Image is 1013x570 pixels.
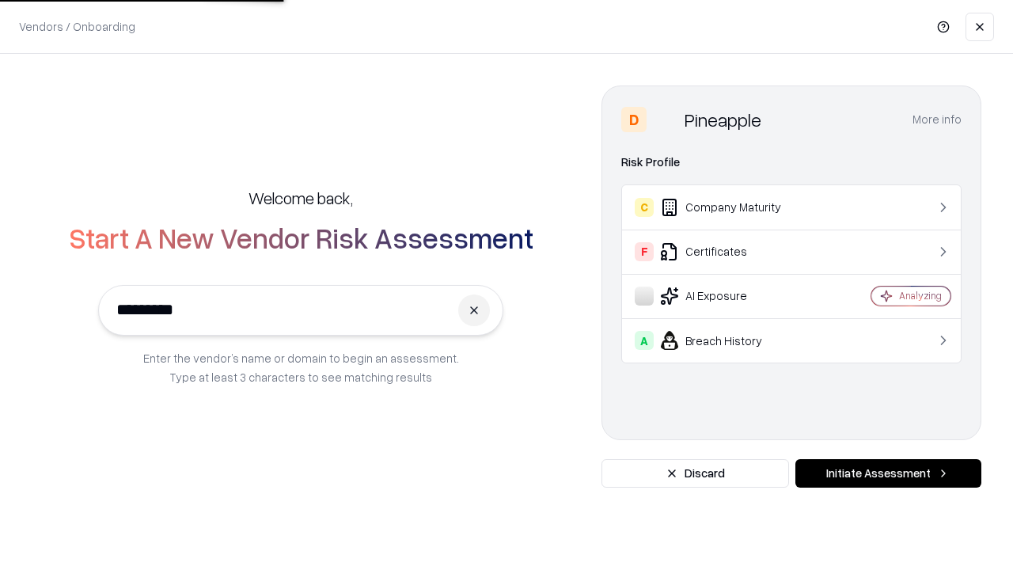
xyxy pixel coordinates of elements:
button: More info [912,105,962,134]
div: F [635,242,654,261]
div: Pineapple [685,107,761,132]
h5: Welcome back, [249,187,353,209]
div: Risk Profile [621,153,962,172]
p: Enter the vendor’s name or domain to begin an assessment. Type at least 3 characters to see match... [143,348,459,386]
div: A [635,331,654,350]
div: Analyzing [899,289,942,302]
div: D [621,107,647,132]
div: Breach History [635,331,824,350]
div: Certificates [635,242,824,261]
div: C [635,198,654,217]
h2: Start A New Vendor Risk Assessment [69,222,533,253]
img: Pineapple [653,107,678,132]
p: Vendors / Onboarding [19,18,135,35]
button: Discard [601,459,789,488]
button: Initiate Assessment [795,459,981,488]
div: AI Exposure [635,287,824,306]
div: Company Maturity [635,198,824,217]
